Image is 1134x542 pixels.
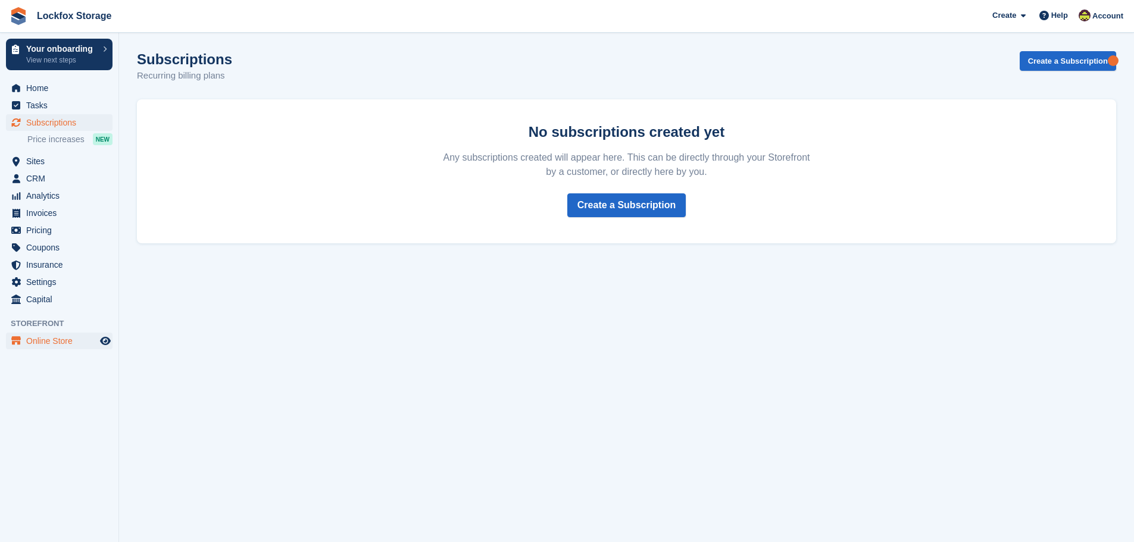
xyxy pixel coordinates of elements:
[26,153,98,170] span: Sites
[26,291,98,308] span: Capital
[26,55,97,65] p: View next steps
[93,133,113,145] div: NEW
[26,97,98,114] span: Tasks
[6,170,113,187] a: menu
[1051,10,1068,21] span: Help
[6,80,113,96] a: menu
[6,222,113,239] a: menu
[529,124,724,140] strong: No subscriptions created yet
[6,256,113,273] a: menu
[26,45,97,53] p: Your onboarding
[32,6,116,26] a: Lockfox Storage
[439,151,815,179] p: Any subscriptions created will appear here. This can be directly through your Storefront by a cus...
[26,333,98,349] span: Online Store
[6,239,113,256] a: menu
[6,274,113,290] a: menu
[26,80,98,96] span: Home
[26,222,98,239] span: Pricing
[6,114,113,131] a: menu
[11,318,118,330] span: Storefront
[992,10,1016,21] span: Create
[26,256,98,273] span: Insurance
[6,205,113,221] a: menu
[10,7,27,25] img: stora-icon-8386f47178a22dfd0bd8f6a31ec36ba5ce8667c1dd55bd0f319d3a0aa187defe.svg
[98,334,113,348] a: Preview store
[26,239,98,256] span: Coupons
[26,274,98,290] span: Settings
[6,97,113,114] a: menu
[6,153,113,170] a: menu
[6,187,113,204] a: menu
[26,205,98,221] span: Invoices
[6,333,113,349] a: menu
[26,187,98,204] span: Analytics
[137,51,232,67] h1: Subscriptions
[27,134,85,145] span: Price increases
[1108,55,1119,66] div: Tooltip anchor
[26,114,98,131] span: Subscriptions
[1092,10,1123,22] span: Account
[26,170,98,187] span: CRM
[6,291,113,308] a: menu
[27,133,113,146] a: Price increases NEW
[1020,51,1116,71] a: Create a Subscription
[6,39,113,70] a: Your onboarding View next steps
[137,69,232,83] p: Recurring billing plans
[1079,10,1091,21] img: Dan Shepherd
[567,193,686,217] a: Create a Subscription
